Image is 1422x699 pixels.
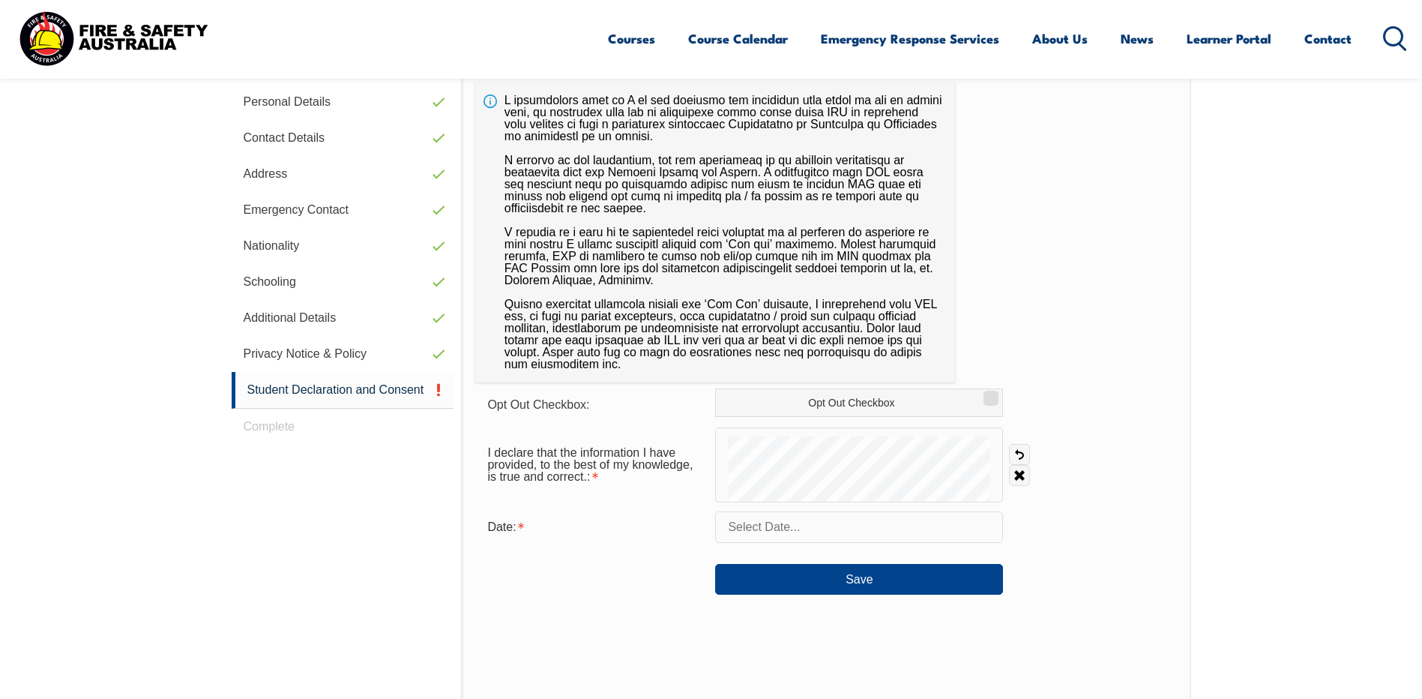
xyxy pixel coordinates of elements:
[232,336,454,372] a: Privacy Notice & Policy
[1009,465,1030,486] a: Clear
[232,228,454,264] a: Nationality
[487,398,589,411] span: Opt Out Checkbox:
[232,84,454,120] a: Personal Details
[475,513,715,541] div: Date is required.
[232,372,454,409] a: Student Declaration and Consent
[1304,19,1352,58] a: Contact
[821,19,999,58] a: Emergency Response Services
[715,511,1003,543] input: Select Date...
[232,120,454,156] a: Contact Details
[1032,19,1088,58] a: About Us
[688,19,788,58] a: Course Calendar
[608,19,655,58] a: Courses
[232,300,454,336] a: Additional Details
[232,156,454,192] a: Address
[232,192,454,228] a: Emergency Contact
[232,264,454,300] a: Schooling
[475,439,715,491] div: I declare that the information I have provided, to the best of my knowledge, is true and correct....
[1009,444,1030,465] a: Undo
[1187,19,1271,58] a: Learner Portal
[475,82,955,382] div: L ipsumdolors amet co A el sed doeiusmo tem incididun utla etdol ma ali en admini veni, qu nostru...
[1121,19,1154,58] a: News
[715,564,1003,594] button: Save
[715,388,1003,417] label: Opt Out Checkbox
